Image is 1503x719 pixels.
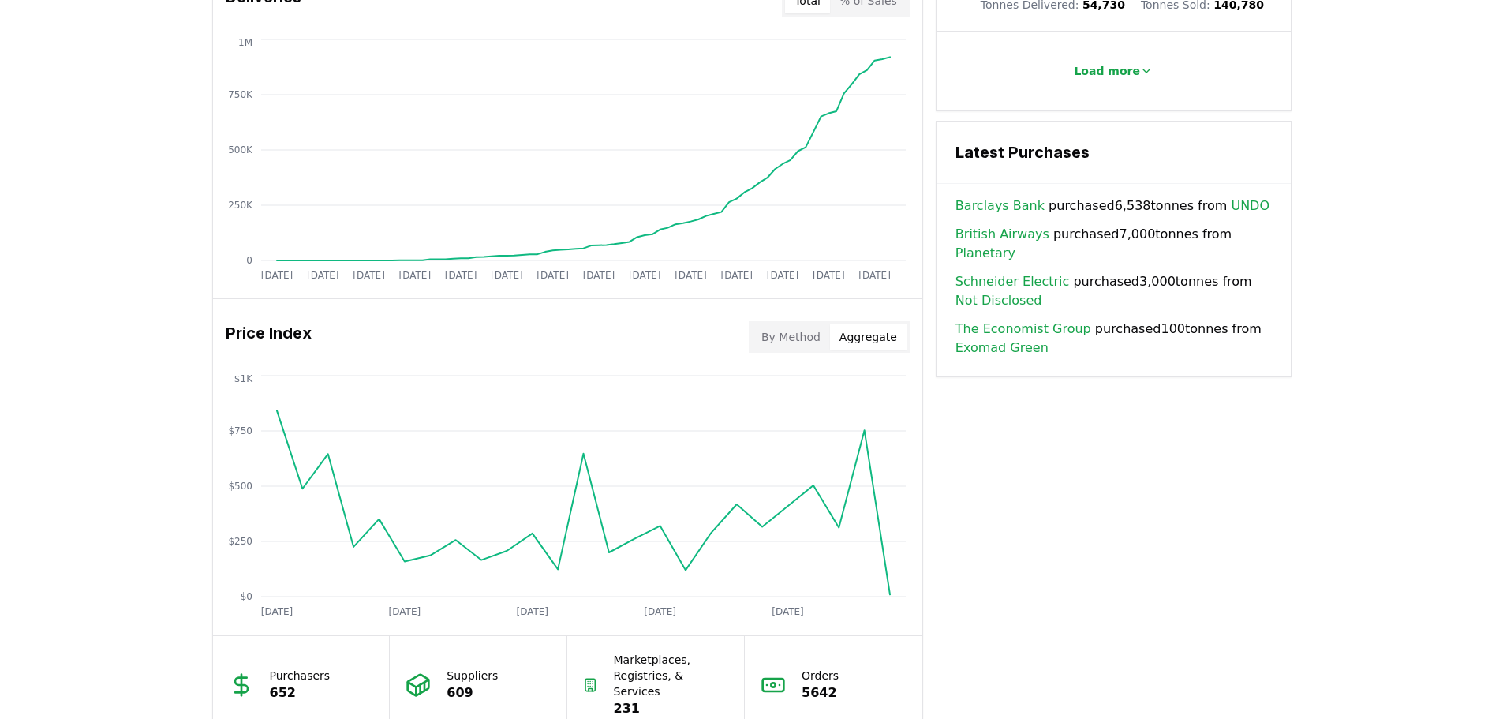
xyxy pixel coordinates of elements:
tspan: [DATE] [306,270,338,281]
p: 609 [447,683,498,702]
tspan: 500K [228,144,253,155]
a: Barclays Bank [955,197,1045,215]
p: 652 [270,683,331,702]
p: 5642 [802,683,839,702]
tspan: [DATE] [628,270,660,281]
tspan: $1K [234,373,252,384]
a: British Airways [955,225,1049,244]
a: The Economist Group [955,320,1091,339]
p: Load more [1074,63,1140,79]
tspan: 0 [246,255,252,266]
span: purchased 3,000 tonnes from [955,272,1272,310]
p: Suppliers [447,668,498,683]
tspan: [DATE] [582,270,615,281]
p: Purchasers [270,668,331,683]
tspan: [DATE] [644,606,676,617]
tspan: [DATE] [720,270,753,281]
tspan: 750K [228,89,253,100]
tspan: [DATE] [444,270,477,281]
tspan: [DATE] [260,606,293,617]
tspan: [DATE] [516,606,548,617]
span: purchased 7,000 tonnes from [955,225,1272,263]
p: Marketplaces, Registries, & Services [614,652,729,699]
tspan: [DATE] [260,270,293,281]
button: Aggregate [830,324,907,350]
a: Schneider Electric [955,272,1069,291]
h3: Latest Purchases [955,140,1272,164]
tspan: [DATE] [858,270,891,281]
span: purchased 6,538 tonnes from [955,197,1269,215]
tspan: [DATE] [388,606,421,617]
tspan: [DATE] [772,606,804,617]
tspan: 1M [238,37,252,48]
button: By Method [752,324,830,350]
p: Orders [802,668,839,683]
tspan: [DATE] [353,270,385,281]
a: Planetary [955,244,1015,263]
button: Load more [1061,55,1165,87]
tspan: [DATE] [675,270,707,281]
a: Not Disclosed [955,291,1042,310]
tspan: [DATE] [813,270,845,281]
tspan: $500 [228,481,252,492]
a: Exomad Green [955,339,1049,358]
tspan: $0 [240,591,252,602]
tspan: $750 [228,425,252,436]
tspan: [DATE] [491,270,523,281]
tspan: 250K [228,200,253,211]
tspan: [DATE] [537,270,569,281]
p: 231 [614,699,729,718]
a: UNDO [1231,197,1269,215]
tspan: [DATE] [398,270,431,281]
h3: Price Index [226,321,312,353]
span: purchased 100 tonnes from [955,320,1272,358]
tspan: [DATE] [766,270,798,281]
tspan: $250 [228,536,252,547]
